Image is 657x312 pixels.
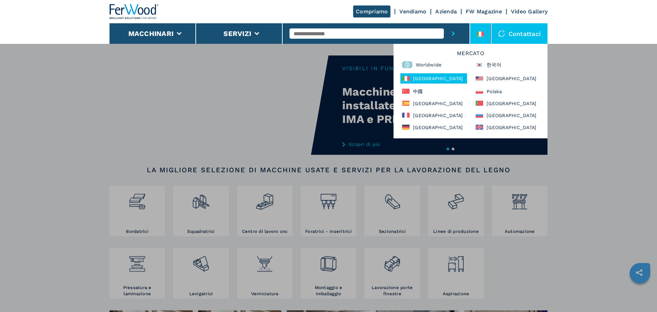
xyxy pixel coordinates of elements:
div: [GEOGRAPHIC_DATA] [474,111,541,120]
a: Azienda [435,8,457,15]
h6: Mercato [397,51,544,60]
div: Worldwide [400,60,467,70]
a: Video Gallery [511,8,547,15]
div: [GEOGRAPHIC_DATA] [400,111,467,120]
div: [GEOGRAPHIC_DATA] [474,123,541,132]
a: FW Magazine [466,8,502,15]
div: 中國 [400,87,467,96]
a: Vendiamo [399,8,426,15]
div: [GEOGRAPHIC_DATA] [400,123,467,132]
button: submit-button [444,23,463,44]
div: [GEOGRAPHIC_DATA] [400,73,467,84]
div: [GEOGRAPHIC_DATA] [400,99,467,108]
div: [GEOGRAPHIC_DATA] [474,73,541,84]
div: 한국어 [474,60,541,70]
div: Polska [474,87,541,96]
button: Servizi [223,29,251,38]
a: Compriamo [353,5,390,17]
img: Contattaci [498,30,505,37]
div: Contattaci [491,23,548,44]
button: Macchinari [128,29,174,38]
div: [GEOGRAPHIC_DATA] [474,99,541,108]
img: Ferwood [109,4,159,19]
